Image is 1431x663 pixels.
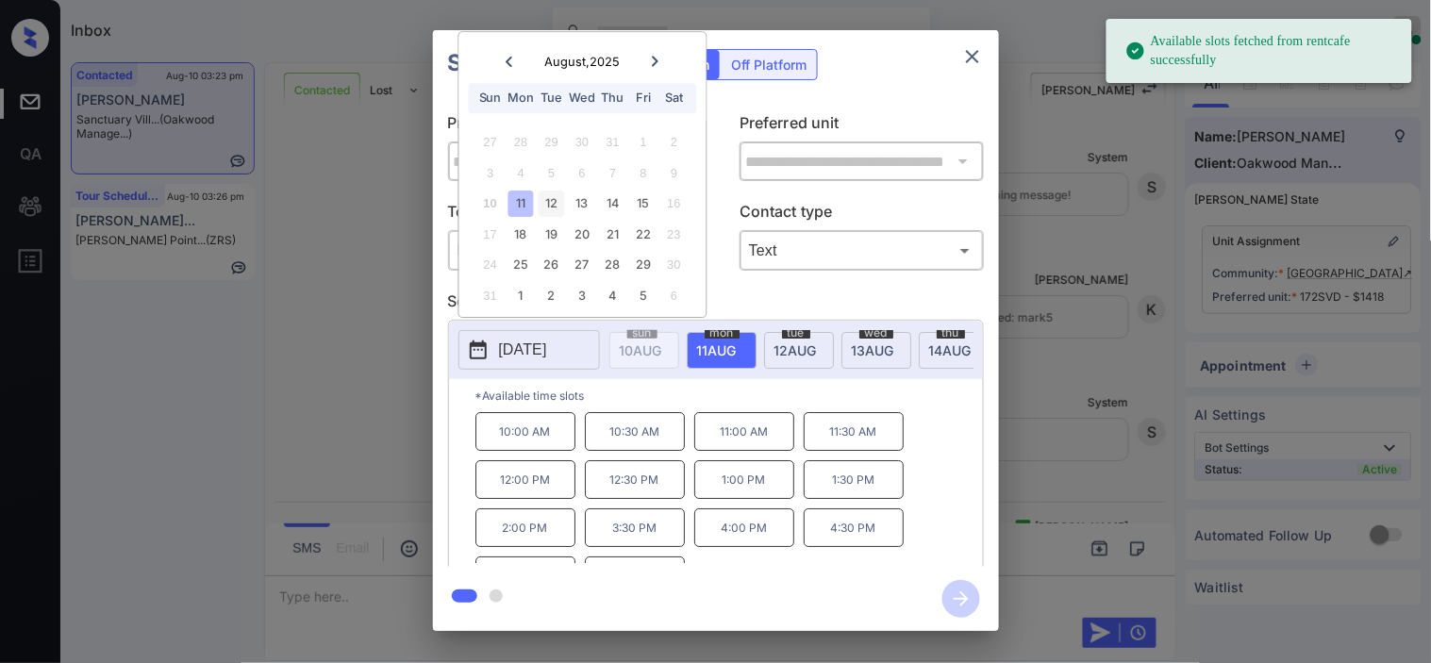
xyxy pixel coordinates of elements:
div: Choose Tuesday, August 26th, 2025 [539,253,564,278]
div: Mon [508,86,534,111]
p: 1:30 PM [804,460,904,499]
div: Not available Friday, August 1st, 2025 [631,130,657,156]
div: Choose Tuesday, August 12th, 2025 [539,191,564,217]
div: Not available Friday, August 8th, 2025 [631,160,657,186]
div: Not available Sunday, August 17th, 2025 [477,222,503,247]
div: Choose Wednesday, August 20th, 2025 [570,222,595,247]
button: close [954,38,991,75]
span: tue [782,327,810,339]
div: Not available Saturday, August 16th, 2025 [661,191,687,217]
div: Not available Thursday, August 7th, 2025 [600,160,625,186]
button: btn-next [931,574,991,623]
div: Fri [631,86,657,111]
p: 11:30 AM [804,412,904,451]
button: [DATE] [458,330,600,370]
div: Not available Saturday, August 23rd, 2025 [661,222,687,247]
div: Choose Tuesday, September 2nd, 2025 [539,283,564,308]
div: Not available Sunday, August 24th, 2025 [477,253,503,278]
div: month 2025-08 [465,127,700,311]
div: Choose Friday, August 29th, 2025 [631,253,657,278]
span: 14 AUG [929,342,972,358]
div: Choose Friday, September 5th, 2025 [631,283,657,308]
p: 3:30 PM [585,508,685,547]
div: Choose Friday, August 15th, 2025 [631,191,657,217]
div: Sun [477,86,503,111]
p: Preferred community [448,111,692,141]
div: date-select [841,332,911,369]
p: Contact type [740,200,984,230]
p: 5:30 PM [585,556,685,595]
div: Choose Monday, August 18th, 2025 [508,222,534,247]
span: thu [937,327,965,339]
div: Available slots fetched from rentcafe successfully [1125,25,1397,77]
h2: Schedule Tour [433,30,625,96]
div: Not available Sunday, July 27th, 2025 [477,130,503,156]
p: *Available time slots [475,379,983,412]
div: Not available Saturday, August 2nd, 2025 [661,130,687,156]
div: Text [744,235,979,266]
div: date-select [764,332,834,369]
span: 13 AUG [852,342,894,358]
div: Choose Wednesday, August 27th, 2025 [570,253,595,278]
div: Choose Thursday, September 4th, 2025 [600,283,625,308]
p: 2:00 PM [475,508,575,547]
div: Choose Tuesday, August 19th, 2025 [539,222,564,247]
div: Choose Thursday, August 14th, 2025 [600,191,625,217]
p: Tour type [448,200,692,230]
div: Not available Wednesday, August 6th, 2025 [570,160,595,186]
div: Choose Wednesday, September 3rd, 2025 [570,283,595,308]
div: Not available Sunday, August 10th, 2025 [477,191,503,217]
p: 5:00 PM [475,556,575,595]
div: Not available Sunday, August 3rd, 2025 [477,160,503,186]
div: date-select [919,332,989,369]
p: 4:30 PM [804,508,904,547]
div: Off Platform [723,50,817,79]
div: Choose Monday, August 11th, 2025 [508,191,534,217]
p: Preferred unit [740,111,984,141]
p: Select slot [448,290,984,320]
div: Choose Thursday, August 21st, 2025 [600,222,625,247]
div: Wed [570,86,595,111]
p: 12:30 PM [585,460,685,499]
div: Choose Monday, September 1st, 2025 [508,283,534,308]
p: 11:00 AM [694,412,794,451]
p: [DATE] [499,339,547,361]
div: In Person [453,235,688,266]
div: Not available Tuesday, August 5th, 2025 [539,160,564,186]
div: Not available Sunday, August 31st, 2025 [477,283,503,308]
div: Not available Saturday, September 6th, 2025 [661,283,687,308]
div: Not available Thursday, July 31st, 2025 [600,130,625,156]
span: mon [705,327,740,339]
p: 1:00 PM [694,460,794,499]
div: Not available Wednesday, July 30th, 2025 [570,130,595,156]
div: Choose Friday, August 22nd, 2025 [631,222,657,247]
div: Choose Monday, August 25th, 2025 [508,253,534,278]
div: Not available Tuesday, July 29th, 2025 [539,130,564,156]
p: 12:00 PM [475,460,575,499]
div: Not available Saturday, August 9th, 2025 [661,160,687,186]
div: Not available Saturday, August 30th, 2025 [661,253,687,278]
div: Thu [600,86,625,111]
div: Choose Thursday, August 28th, 2025 [600,253,625,278]
div: Choose Wednesday, August 13th, 2025 [570,191,595,217]
div: Not available Monday, July 28th, 2025 [508,130,534,156]
span: 11 AUG [697,342,737,358]
div: Tue [539,86,564,111]
p: 4:00 PM [694,508,794,547]
p: 10:00 AM [475,412,575,451]
span: 12 AUG [774,342,817,358]
div: Not available Monday, August 4th, 2025 [508,160,534,186]
span: wed [859,327,893,339]
div: date-select [687,332,757,369]
p: 10:30 AM [585,412,685,451]
div: Sat [661,86,687,111]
